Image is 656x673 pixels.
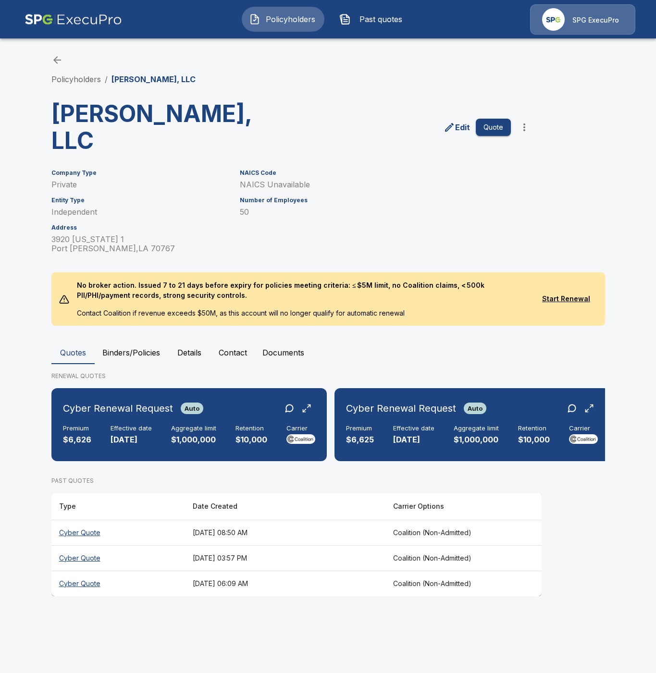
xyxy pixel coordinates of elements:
[235,425,267,432] h6: Retention
[51,180,228,189] p: Private
[51,341,605,364] div: policyholder tabs
[464,404,486,412] span: Auto
[51,170,228,176] h6: Company Type
[168,341,211,364] button: Details
[51,341,95,364] button: Quotes
[211,341,255,364] button: Contact
[346,425,374,432] h6: Premium
[51,477,542,485] p: PAST QUOTES
[569,425,598,432] h6: Carrier
[69,308,535,326] p: Contact Coalition if revenue exceeds $50M, as this account will no longer qualify for automatic r...
[95,341,168,364] button: Binders/Policies
[242,7,324,32] button: Policyholders IconPolicyholders
[518,434,550,445] p: $10,000
[385,493,542,520] th: Carrier Options
[542,8,565,31] img: Agency Icon
[111,425,152,432] h6: Effective date
[51,197,228,204] h6: Entity Type
[69,272,535,308] p: No broker action. Issued 7 to 21 days before expiry for policies meeting criteria: ≤ $5M limit, n...
[515,118,534,137] button: more
[385,545,542,571] th: Coalition (Non-Admitted)
[51,208,228,217] p: Independent
[63,434,91,445] p: $6,626
[51,73,196,85] nav: breadcrumb
[530,4,635,35] a: Agency IconSPG ExecuPro
[240,197,511,204] h6: Number of Employees
[240,180,511,189] p: NAICS Unavailable
[51,74,101,84] a: Policyholders
[25,4,122,35] img: AA Logo
[332,7,415,32] button: Past quotes IconPast quotes
[355,13,408,25] span: Past quotes
[51,224,228,231] h6: Address
[51,100,289,154] h3: [PERSON_NAME], LLC
[518,425,550,432] h6: Retention
[572,15,619,25] p: SPG ExecuPro
[264,13,317,25] span: Policyholders
[235,434,267,445] p: $10,000
[240,208,511,217] p: 50
[249,13,260,25] img: Policyholders Icon
[286,425,315,432] h6: Carrier
[286,434,315,444] img: Carrier
[185,545,385,571] th: [DATE] 03:57 PM
[51,54,63,66] a: back
[51,545,185,571] th: Cyber Quote
[385,520,542,545] th: Coalition (Non-Admitted)
[111,73,196,85] p: [PERSON_NAME], LLC
[171,434,216,445] p: $1,000,000
[346,401,456,416] h6: Cyber Renewal Request
[476,119,511,136] button: Quote
[393,434,434,445] p: [DATE]
[51,372,605,380] p: RENEWAL QUOTES
[105,73,108,85] li: /
[185,571,385,596] th: [DATE] 06:09 AM
[51,493,542,596] table: responsive table
[111,434,152,445] p: [DATE]
[385,571,542,596] th: Coalition (Non-Admitted)
[51,235,228,253] p: 3920 [US_STATE] 1 Port [PERSON_NAME] , LA 70767
[51,571,185,596] th: Cyber Quote
[51,493,185,520] th: Type
[346,434,374,445] p: $6,625
[63,401,173,416] h6: Cyber Renewal Request
[255,341,312,364] button: Documents
[185,520,385,545] th: [DATE] 08:50 AM
[569,434,598,444] img: Carrier
[455,122,470,133] p: Edit
[63,425,91,432] h6: Premium
[339,13,351,25] img: Past quotes Icon
[393,425,434,432] h6: Effective date
[240,170,511,176] h6: NAICS Code
[454,425,499,432] h6: Aggregate limit
[442,120,472,135] a: edit
[535,290,597,308] button: Start Renewal
[51,520,185,545] th: Cyber Quote
[185,493,385,520] th: Date Created
[181,404,203,412] span: Auto
[454,434,499,445] p: $1,000,000
[171,425,216,432] h6: Aggregate limit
